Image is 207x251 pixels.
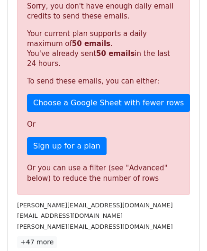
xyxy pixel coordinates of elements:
div: Or you can use a filter (see "Advanced" below) to reduce the number of rows [27,163,180,184]
p: To send these emails, you can either: [27,76,180,86]
strong: 50 emails [72,39,110,48]
p: Sorry, you don't have enough daily email credits to send these emails. [27,1,180,21]
a: Sign up for a plan [27,137,107,155]
small: [PERSON_NAME][EMAIL_ADDRESS][DOMAIN_NAME] [17,202,173,209]
p: Your current plan supports a daily maximum of . You've already sent in the last 24 hours. [27,29,180,69]
iframe: Chat Widget [160,205,207,251]
strong: 50 emails [96,49,135,58]
small: [PERSON_NAME][EMAIL_ADDRESS][DOMAIN_NAME] [17,223,173,230]
a: +47 more [17,236,57,248]
p: Or [27,120,180,130]
small: [EMAIL_ADDRESS][DOMAIN_NAME] [17,212,123,219]
a: Choose a Google Sheet with fewer rows [27,94,190,112]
